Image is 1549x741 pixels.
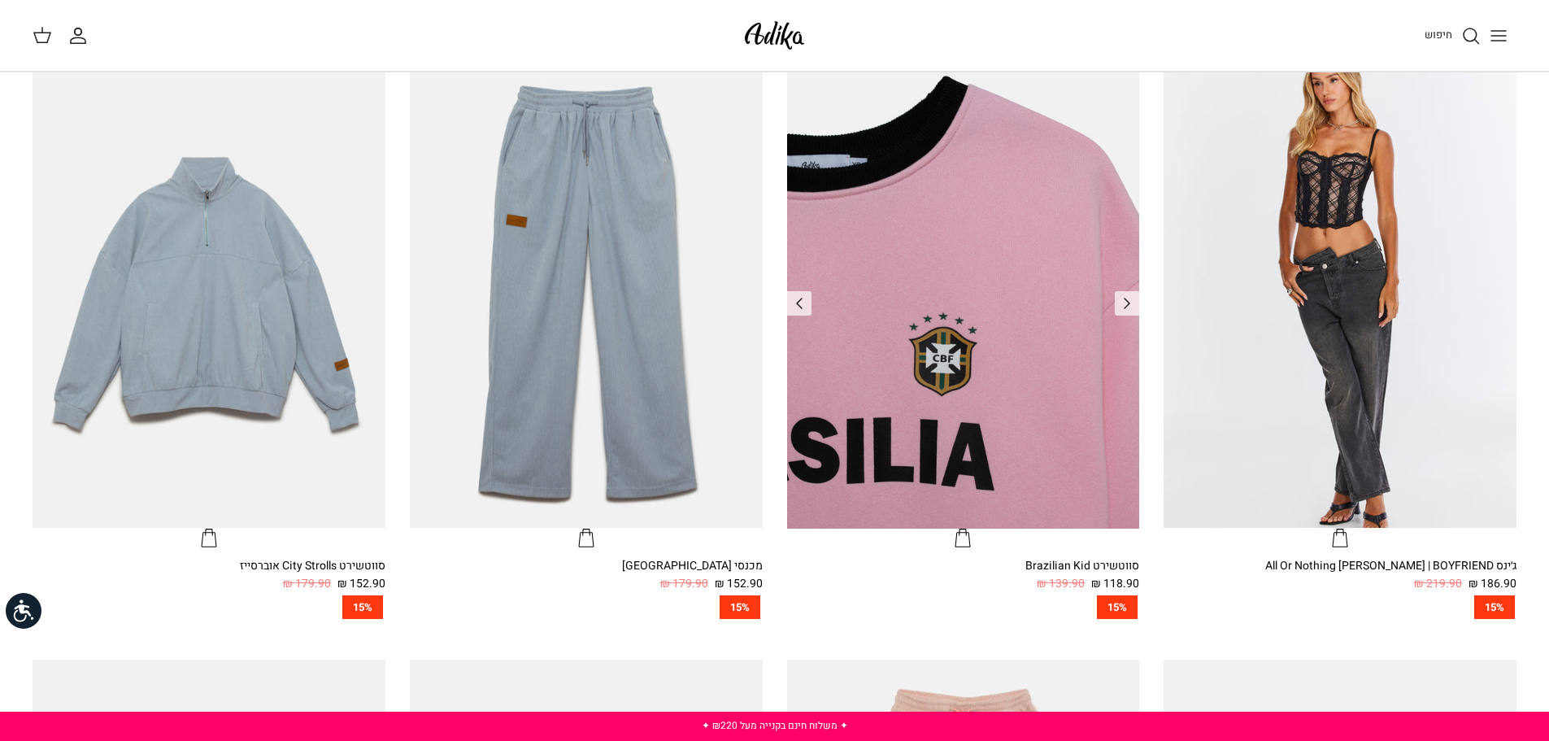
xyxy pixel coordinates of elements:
[1037,575,1085,593] span: 139.90 ₪
[33,557,385,575] div: סווטשירט City Strolls אוברסייז
[68,26,94,46] a: החשבון שלי
[787,557,1140,575] div: סווטשירט Brazilian Kid
[787,58,1140,549] a: סווטשירט Brazilian Kid
[33,595,385,619] a: 15%
[342,595,383,619] span: 15%
[1164,58,1516,549] a: ג׳ינס All Or Nothing קריס-קרוס | BOYFRIEND
[1164,557,1516,575] div: ג׳ינס All Or Nothing [PERSON_NAME] | BOYFRIEND
[337,575,385,593] span: 152.90 ₪
[1115,291,1139,316] a: Previous
[720,595,760,619] span: 15%
[410,58,763,549] a: מכנסי טרנינג City strolls
[410,595,763,619] a: 15%
[1481,18,1516,54] button: Toggle menu
[33,58,385,549] a: סווטשירט City Strolls אוברסייז
[1164,557,1516,594] a: ג׳ינס All Or Nothing [PERSON_NAME] | BOYFRIEND 186.90 ₪ 219.90 ₪
[715,575,763,593] span: 152.90 ₪
[1164,595,1516,619] a: 15%
[33,557,385,594] a: סווטשירט City Strolls אוברסייז 152.90 ₪ 179.90 ₪
[1425,27,1452,42] span: חיפוש
[702,718,848,733] a: ✦ משלוח חינם בקנייה מעל ₪220 ✦
[283,575,331,593] span: 179.90 ₪
[1091,575,1139,593] span: 118.90 ₪
[787,557,1140,594] a: סווטשירט Brazilian Kid 118.90 ₪ 139.90 ₪
[787,291,811,316] a: Previous
[1425,26,1481,46] a: חיפוש
[1097,595,1138,619] span: 15%
[1414,575,1462,593] span: 219.90 ₪
[740,16,809,54] img: Adika IL
[410,557,763,575] div: מכנסי [GEOGRAPHIC_DATA]
[660,575,708,593] span: 179.90 ₪
[410,557,763,594] a: מכנסי [GEOGRAPHIC_DATA] 152.90 ₪ 179.90 ₪
[1474,595,1515,619] span: 15%
[787,595,1140,619] a: 15%
[1469,575,1516,593] span: 186.90 ₪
